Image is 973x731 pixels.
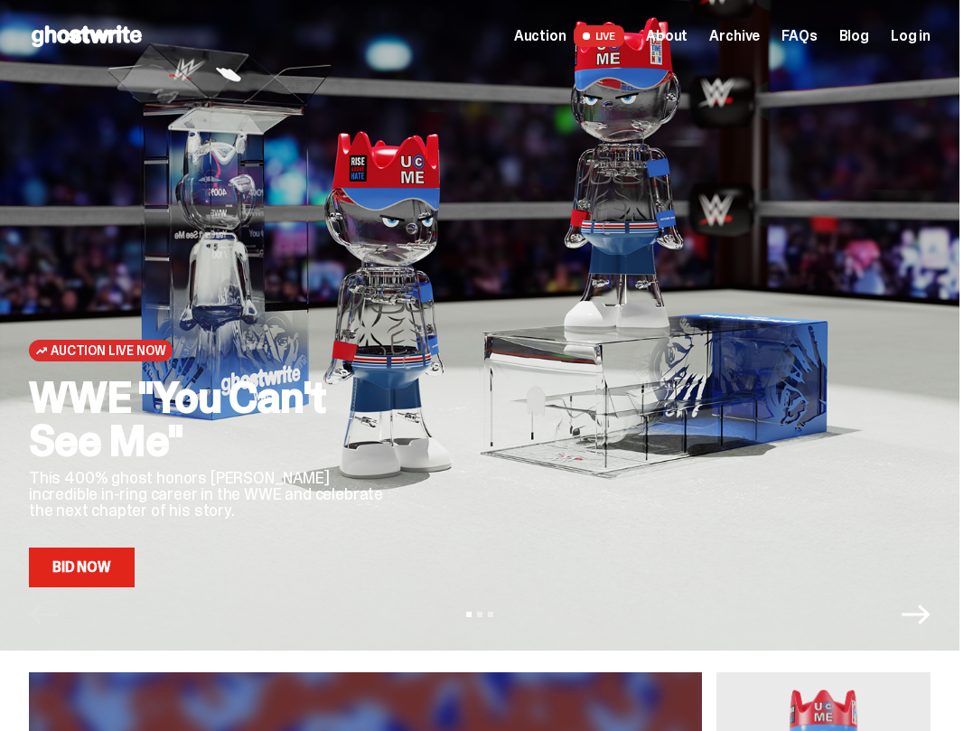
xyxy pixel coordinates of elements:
span: Auction Live Now [51,343,165,358]
a: Archive [709,29,760,43]
button: Next [902,600,931,629]
span: Auction [514,29,566,43]
a: About [646,29,688,43]
button: View slide 3 [488,612,493,617]
a: Auction LIVE [514,25,624,47]
button: View slide 1 [466,612,472,617]
p: This 400% ghost honors [PERSON_NAME] incredible in-ring career in the WWE and celebrate the next ... [29,470,393,519]
a: Blog [839,29,869,43]
a: Log in [891,29,931,43]
a: Bid Now [29,548,135,587]
a: FAQs [781,29,817,43]
button: View slide 2 [477,612,482,617]
h2: WWE "You Can't See Me" [29,376,393,463]
span: LIVE [574,25,625,47]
